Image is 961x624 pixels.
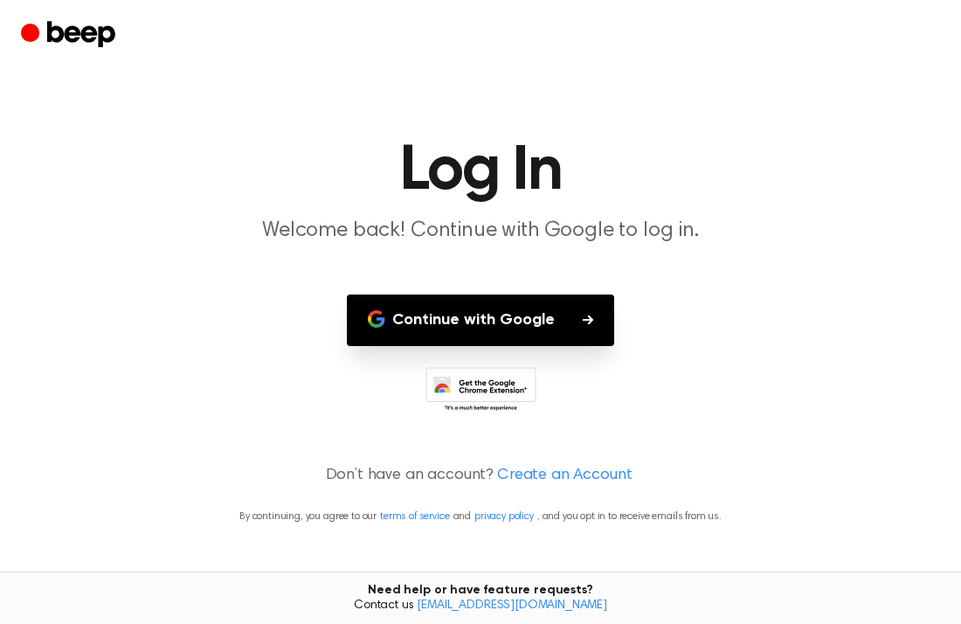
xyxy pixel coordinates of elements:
[380,511,449,522] a: terms of service
[497,464,632,488] a: Create an Account
[474,511,534,522] a: privacy policy
[33,140,928,203] h1: Log In
[21,464,940,488] p: Don’t have an account?
[10,599,951,614] span: Contact us
[21,18,120,52] a: Beep
[347,295,614,346] button: Continue with Google
[21,509,940,524] p: By continuing, you agree to our and , and you opt in to receive emails from us.
[417,600,607,612] a: [EMAIL_ADDRESS][DOMAIN_NAME]
[145,217,816,246] p: Welcome back! Continue with Google to log in.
